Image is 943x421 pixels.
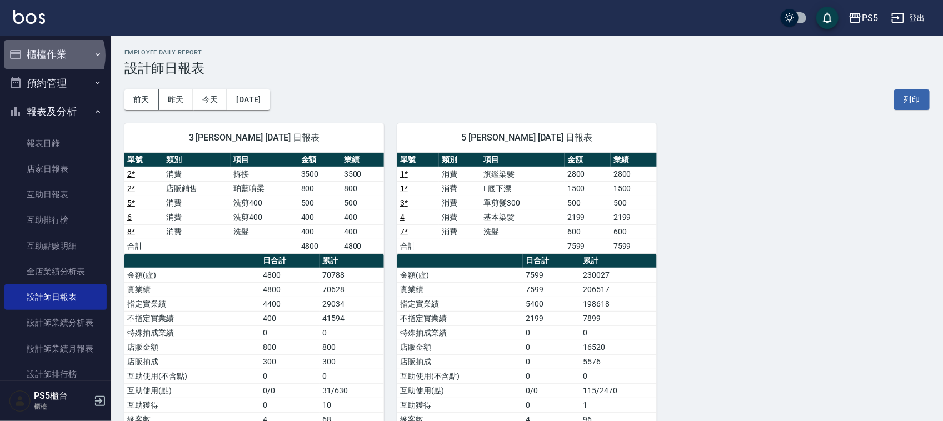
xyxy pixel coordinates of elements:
[9,390,31,412] img: Person
[481,224,565,239] td: 洗髮
[138,132,371,143] span: 3 [PERSON_NAME] [DATE] 日報表
[439,153,481,167] th: 類別
[481,167,565,181] td: 旗鑑染髮
[163,181,231,196] td: 店販銷售
[397,369,523,383] td: 互助使用(不含點)
[124,282,260,297] td: 實業績
[481,153,565,167] th: 項目
[611,181,657,196] td: 1500
[523,383,580,398] td: 0/0
[481,181,565,196] td: L腰下漂
[34,402,91,412] p: 櫃檯
[124,398,260,412] td: 互助獲得
[523,311,580,325] td: 2199
[341,181,384,196] td: 800
[124,297,260,311] td: 指定實業績
[260,398,320,412] td: 0
[227,89,270,110] button: [DATE]
[580,369,657,383] td: 0
[397,297,523,311] td: 指定實業績
[34,390,91,402] h5: PS5櫃台
[4,259,107,284] a: 全店業績分析表
[523,398,580,412] td: 0
[320,383,384,398] td: 31/630
[611,153,657,167] th: 業績
[565,153,611,167] th: 金額
[439,210,481,224] td: 消費
[163,224,231,239] td: 消費
[400,213,405,222] a: 4
[611,224,657,239] td: 600
[4,336,107,362] a: 設計師業績月報表
[124,369,260,383] td: 互助使用(不含點)
[163,167,231,181] td: 消費
[4,207,107,233] a: 互助排行榜
[320,340,384,354] td: 800
[580,354,657,369] td: 5576
[4,131,107,156] a: 報表目錄
[439,224,481,239] td: 消費
[124,153,384,254] table: a dense table
[320,282,384,297] td: 70628
[260,354,320,369] td: 300
[481,210,565,224] td: 基本染髮
[341,224,384,239] td: 400
[580,254,657,268] th: 累計
[397,268,523,282] td: 金額(虛)
[298,224,341,239] td: 400
[611,196,657,210] td: 500
[341,210,384,224] td: 400
[397,383,523,398] td: 互助使用(點)
[124,383,260,398] td: 互助使用(點)
[411,132,643,143] span: 5 [PERSON_NAME] [DATE] 日報表
[4,233,107,259] a: 互助點數明細
[298,167,341,181] td: 3500
[260,325,320,340] td: 0
[565,167,611,181] td: 2800
[611,167,657,181] td: 2800
[260,369,320,383] td: 0
[397,340,523,354] td: 店販金額
[565,224,611,239] td: 600
[124,153,163,167] th: 單號
[580,325,657,340] td: 0
[320,398,384,412] td: 10
[320,297,384,311] td: 29034
[565,239,611,253] td: 7599
[397,398,523,412] td: 互助獲得
[397,354,523,369] td: 店販抽成
[481,196,565,210] td: 單剪髮300
[124,325,260,340] td: 特殊抽成業績
[260,282,320,297] td: 4800
[260,268,320,282] td: 4800
[231,153,298,167] th: 項目
[124,340,260,354] td: 店販金額
[887,8,930,28] button: 登出
[580,383,657,398] td: 115/2470
[260,340,320,354] td: 800
[320,311,384,325] td: 41594
[260,311,320,325] td: 400
[844,7,882,29] button: PS5
[341,167,384,181] td: 3500
[580,340,657,354] td: 16520
[523,297,580,311] td: 5400
[231,196,298,210] td: 洗剪400
[4,310,107,335] a: 設計師業績分析表
[13,10,45,24] img: Logo
[193,89,228,110] button: 今天
[163,196,231,210] td: 消費
[124,311,260,325] td: 不指定實業績
[231,167,298,181] td: 拆接
[159,89,193,110] button: 昨天
[4,69,107,98] button: 預約管理
[298,196,341,210] td: 500
[320,369,384,383] td: 0
[320,254,384,268] th: 累計
[611,239,657,253] td: 7599
[523,369,580,383] td: 0
[124,89,159,110] button: 前天
[523,282,580,297] td: 7599
[611,210,657,224] td: 2199
[124,239,163,253] td: 合計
